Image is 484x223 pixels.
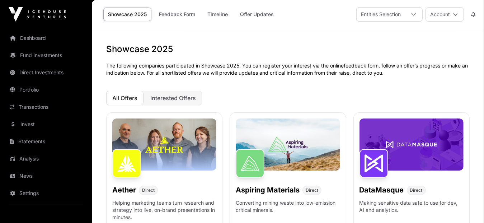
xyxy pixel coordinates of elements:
h1: Showcase 2025 [106,43,470,55]
a: Invest [6,116,86,132]
a: Offer Updates [235,8,278,21]
span: Direct [142,187,155,193]
span: All Offers [112,94,137,102]
a: Direct Investments [6,65,86,80]
p: Helping marketing teams turn research and strategy into live, on-brand presentations in minutes. [112,199,216,222]
button: Interested Offers [144,91,202,105]
p: The following companies participated in Showcase 2025. You can register your interest via the onl... [106,62,470,76]
a: Dashboard [6,30,86,46]
a: Showcase 2025 [103,8,151,21]
a: Transactions [6,99,86,115]
img: Aether-Banner.jpg [112,119,216,171]
span: Direct [410,187,423,193]
button: Account [426,7,464,22]
a: Feedback Form [154,8,200,21]
span: Direct [306,187,318,193]
img: Aspiring-Banner.jpg [236,119,340,171]
p: Converting mining waste into low-emission critical minerals. [236,199,340,222]
a: Portfolio [6,82,86,98]
img: Aether [112,149,141,178]
img: Icehouse Ventures Logo [9,7,66,22]
a: Statements [6,134,86,149]
span: Interested Offers [150,94,196,102]
h1: DataMasque [360,185,404,195]
img: DataMasque [360,149,388,178]
a: News [6,168,86,184]
div: Entities Selection [357,8,405,21]
iframe: Chat Widget [448,189,484,223]
a: Analysis [6,151,86,167]
p: Making sensitive data safe to use for dev, AI and analytics. [360,199,464,222]
a: Fund Investments [6,47,86,63]
h1: Aether [112,185,136,195]
a: feedback form [344,62,379,69]
a: Timeline [203,8,232,21]
a: Settings [6,185,86,201]
button: All Offers [106,91,144,105]
h1: Aspiring Materials [236,185,300,195]
img: Aspiring Materials [236,149,264,178]
img: DataMasque-Banner.jpg [360,119,464,171]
